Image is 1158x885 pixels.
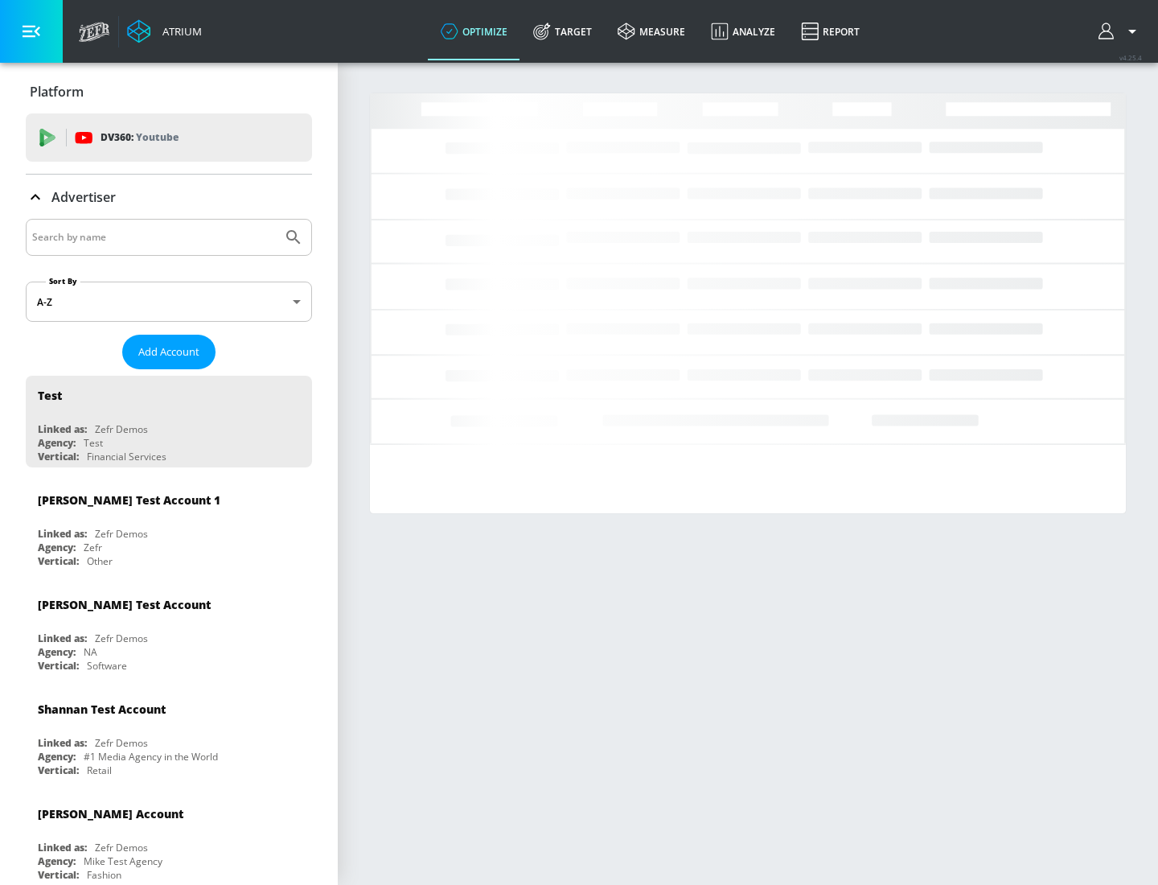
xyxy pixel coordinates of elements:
div: Software [87,659,127,673]
p: Advertiser [51,188,116,206]
div: Retail [87,764,112,777]
input: Search by name [32,227,276,248]
div: Test [84,436,103,450]
div: [PERSON_NAME] Test Account 1 [38,492,220,508]
a: Analyze [698,2,788,60]
div: Linked as: [38,527,87,541]
span: v 4.25.4 [1119,53,1142,62]
div: NA [84,645,97,659]
div: [PERSON_NAME] Test AccountLinked as:Zefr DemosAgency:NAVertical:Software [26,585,312,677]
div: Vertical: [38,554,79,568]
button: Add Account [122,335,216,369]
a: Target [520,2,605,60]
div: Linked as: [38,632,87,645]
p: DV360: [101,129,179,146]
div: Linked as: [38,841,87,854]
div: [PERSON_NAME] Test Account 1Linked as:Zefr DemosAgency:ZefrVertical:Other [26,480,312,572]
div: Vertical: [38,868,79,882]
p: Youtube [136,129,179,146]
div: Shannan Test AccountLinked as:Zefr DemosAgency:#1 Media Agency in the WorldVertical:Retail [26,689,312,781]
div: Zefr Demos [95,422,148,436]
div: Zefr Demos [95,841,148,854]
div: Agency: [38,436,76,450]
div: Vertical: [38,450,79,463]
div: A-Z [26,282,312,322]
div: Fashion [87,868,121,882]
div: Linked as: [38,736,87,750]
div: Vertical: [38,764,79,777]
span: Add Account [138,343,199,361]
div: Zefr [84,541,102,554]
div: Shannan Test Account [38,702,166,717]
div: Other [87,554,113,568]
div: Zefr Demos [95,632,148,645]
div: Financial Services [87,450,166,463]
div: [PERSON_NAME] Account [38,806,183,821]
div: Linked as: [38,422,87,436]
div: Atrium [156,24,202,39]
label: Sort By [46,276,80,286]
div: Agency: [38,854,76,868]
div: Agency: [38,645,76,659]
p: Platform [30,83,84,101]
div: [PERSON_NAME] Test Account [38,597,211,612]
div: Vertical: [38,659,79,673]
div: Advertiser [26,175,312,220]
div: Agency: [38,541,76,554]
div: #1 Media Agency in the World [84,750,218,764]
div: Zefr Demos [95,527,148,541]
div: Agency: [38,750,76,764]
div: Zefr Demos [95,736,148,750]
div: TestLinked as:Zefr DemosAgency:TestVertical:Financial Services [26,376,312,467]
a: optimize [428,2,520,60]
div: Platform [26,69,312,114]
a: Report [788,2,873,60]
div: Test [38,388,62,403]
div: DV360: Youtube [26,113,312,162]
a: measure [605,2,698,60]
a: Atrium [127,19,202,43]
div: Mike Test Agency [84,854,162,868]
